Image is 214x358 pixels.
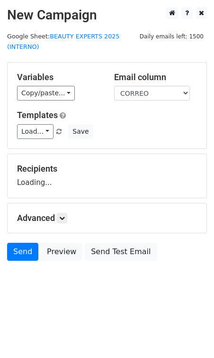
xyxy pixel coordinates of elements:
h2: New Campaign [7,7,207,23]
a: Daily emails left: 1500 [136,33,207,40]
a: Templates [17,110,58,120]
a: BEAUTY EXPERTS 2025 (INTERNO) [7,33,120,51]
h5: Advanced [17,213,197,223]
small: Google Sheet: [7,33,120,51]
a: Copy/paste... [17,86,75,101]
span: Daily emails left: 1500 [136,31,207,42]
button: Save [68,124,93,139]
a: Send [7,243,38,261]
h5: Recipients [17,164,197,174]
h5: Variables [17,72,100,83]
a: Send Test Email [85,243,157,261]
h5: Email column [114,72,197,83]
a: Load... [17,124,53,139]
a: Preview [41,243,82,261]
div: Loading... [17,164,197,188]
